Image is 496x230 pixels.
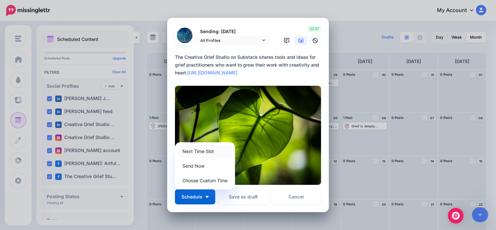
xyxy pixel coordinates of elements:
div: Schedule [175,142,235,189]
div: Open Intercom Messenger [448,208,464,224]
span: 2037 [308,26,321,32]
a: Choose Custom Time [178,174,232,187]
a: Next Time Slot [178,145,232,158]
a: All Profiles [197,36,268,45]
img: 74953525_2490944374562441_6261084164536139776_n-bsa152214.jpg [177,28,192,43]
p: Sending: [DATE] [197,28,268,35]
span: Schedule [181,195,202,199]
img: arrow-down-white.png [205,196,209,198]
button: Save as draft [218,189,268,204]
img: 1HTFPE30EKLHQP0LW44D02SU8D6UZCVP.jpg [175,86,321,185]
button: Schedule [175,189,215,204]
a: Cancel [271,189,321,204]
span: All Profiles [200,37,261,44]
a: Send Now [178,160,232,172]
div: The Creative Grief Studio on Substack shares tools and ideas for grief practitioners who want to ... [175,53,324,77]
